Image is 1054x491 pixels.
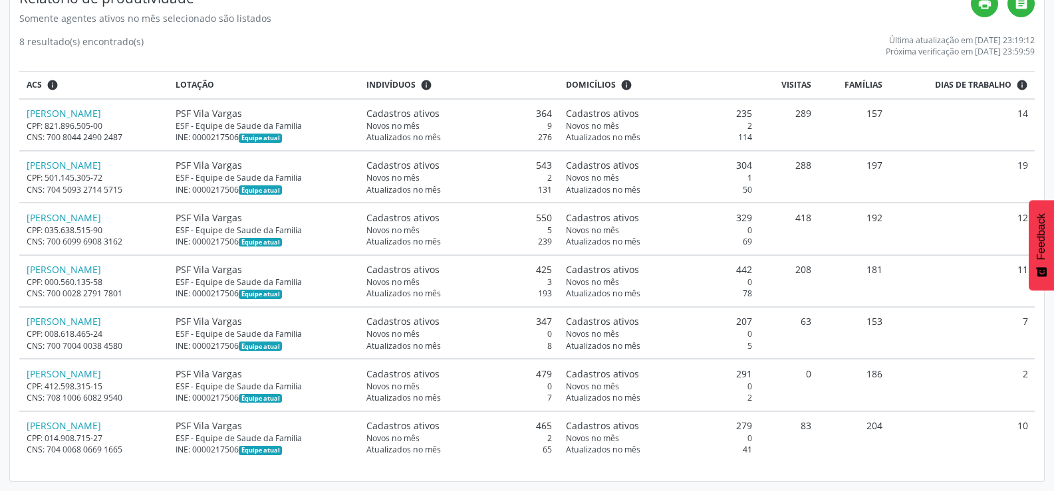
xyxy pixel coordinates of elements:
span: Cadastros ativos [566,367,639,381]
span: Atualizados no mês [566,392,640,403]
span: Esta é a equipe atual deste Agente [239,238,282,247]
span: Atualizados no mês [366,340,441,351]
div: INE: 0000217506 [176,392,352,403]
td: 12 [889,203,1035,254]
span: Esta é a equipe atual deste Agente [239,342,282,351]
div: 0 [566,433,752,444]
div: CNS: 700 7004 0038 4580 [27,340,162,351]
span: Cadastros ativos [366,262,440,276]
td: 289 [759,99,819,151]
div: CPF: 501.145.305-72 [27,172,162,183]
span: Novos no mês [566,225,619,236]
td: 197 [819,151,889,203]
span: Cadastros ativos [566,314,639,328]
div: CNS: 704 5093 2714 5715 [27,184,162,195]
div: 50 [566,184,752,195]
div: ESF - Equipe de Saude da Familia [176,381,352,392]
td: 10 [889,411,1035,462]
span: Esta é a equipe atual deste Agente [239,134,282,143]
span: Atualizados no mês [566,444,640,455]
div: 0 [566,225,752,236]
span: Atualizados no mês [566,184,640,195]
div: Última atualização em [DATE] 23:19:12 [886,35,1035,46]
span: Esta é a equipe atual deste Agente [239,394,282,403]
div: PSF Vila Vargas [176,367,352,381]
i: <div class="text-left"> <div> <strong>Cadastros ativos:</strong> Cadastros que estão vinculados a... [620,79,632,91]
div: 193 [366,288,553,299]
div: CNS: 700 0028 2791 7801 [27,288,162,299]
span: Atualizados no mês [366,236,441,247]
span: Indivíduos [366,79,416,91]
a: [PERSON_NAME] [27,367,101,380]
div: 5 [366,225,553,236]
a: [PERSON_NAME] [27,107,101,120]
span: Atualizados no mês [566,132,640,143]
td: 2 [889,359,1035,411]
span: Novos no mês [366,225,420,236]
i: <div class="text-left"> <div> <strong>Cadastros ativos:</strong> Cadastros que estão vinculados a... [420,79,432,91]
div: 442 [566,262,752,276]
div: 69 [566,236,752,247]
span: Atualizados no mês [366,132,441,143]
span: Atualizados no mês [366,288,441,299]
div: 0 [366,381,553,392]
div: 425 [366,262,553,276]
div: 78 [566,288,752,299]
div: 8 resultado(s) encontrado(s) [19,35,144,57]
a: [PERSON_NAME] [27,159,101,171]
span: Cadastros ativos [366,106,440,120]
div: INE: 0000217506 [176,184,352,195]
div: 279 [566,419,752,433]
span: Cadastros ativos [366,211,440,225]
td: 11 [889,255,1035,307]
div: CPF: 412.598.315-15 [27,381,162,392]
div: PSF Vila Vargas [176,158,352,172]
span: Cadastros ativos [566,158,639,172]
td: 181 [819,255,889,307]
td: 186 [819,359,889,411]
div: 2 [566,392,752,403]
span: Novos no mês [366,433,420,444]
td: 204 [819,411,889,462]
div: INE: 0000217506 [176,288,352,299]
span: Cadastros ativos [566,419,639,433]
span: Novos no mês [566,276,619,288]
td: 83 [759,411,819,462]
div: 291 [566,367,752,381]
i: ACSs que estiveram vinculados a uma UBS neste período, mesmo sem produtividade. [47,79,59,91]
span: Cadastros ativos [366,158,440,172]
td: 192 [819,203,889,254]
div: PSF Vila Vargas [176,314,352,328]
div: CNS: 700 6099 6908 3162 [27,236,162,247]
div: INE: 0000217506 [176,236,352,247]
td: 19 [889,151,1035,203]
div: ESF - Equipe de Saude da Familia [176,225,352,236]
div: 550 [366,211,553,225]
div: 0 [566,381,752,392]
div: 41 [566,444,752,455]
td: 157 [819,99,889,151]
div: PSF Vila Vargas [176,106,352,120]
div: 1 [566,172,752,183]
div: 131 [366,184,553,195]
div: 543 [366,158,553,172]
span: Atualizados no mês [566,340,640,351]
div: 114 [566,132,752,143]
span: Novos no mês [566,120,619,132]
div: 235 [566,106,752,120]
span: Atualizados no mês [366,392,441,403]
div: 364 [366,106,553,120]
td: 0 [759,359,819,411]
div: 65 [366,444,553,455]
span: Novos no mês [366,381,420,392]
span: Cadastros ativos [366,419,440,433]
div: Próxima verificação em [DATE] 23:59:59 [886,46,1035,57]
div: ESF - Equipe de Saude da Familia [176,433,352,444]
td: 7 [889,307,1035,359]
div: CPF: 821.896.505-00 [27,120,162,132]
div: 7 [366,392,553,403]
div: 304 [566,158,752,172]
i: Dias em que o(a) ACS fez pelo menos uma visita, ou ficha de cadastro individual ou cadastro domic... [1016,79,1028,91]
div: 479 [366,367,553,381]
div: CNS: 708 1006 6082 9540 [27,392,162,403]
